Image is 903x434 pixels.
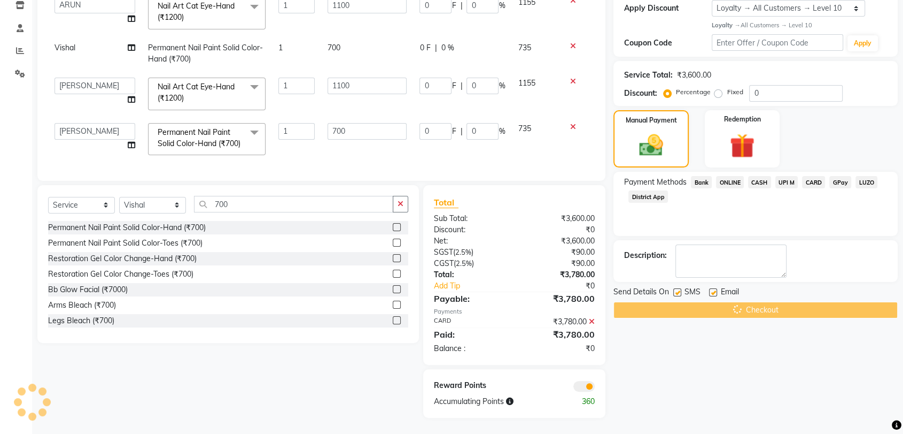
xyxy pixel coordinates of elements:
div: Apply Discount [624,3,712,14]
label: Fixed [727,87,743,97]
div: ₹3,780.00 [515,316,603,328]
span: Permanent Nail Paint Solid Color-Hand (₹700) [158,127,240,148]
a: Add Tip [426,280,529,292]
div: Description: [624,250,667,261]
div: Paid: [426,328,515,341]
span: Bank [691,176,712,188]
span: Send Details On [613,286,669,300]
label: Redemption [723,115,760,124]
span: CASH [748,176,771,188]
div: Discount: [426,224,515,235]
span: Nail Art Cat Eye-Hand (₹1200) [158,82,235,103]
div: Accumulating Points [426,396,559,407]
img: _cash.svg [632,132,670,159]
span: CARD [802,176,825,188]
span: District App [628,191,668,203]
span: 0 F [419,42,430,54]
span: Permanent Nail Paint Solid Color-Hand (₹700) [148,43,263,64]
strong: Loyalty → [712,21,740,29]
span: Payment Methods [624,177,687,188]
div: Legs Bleach (₹700) [48,315,114,326]
span: F [451,126,456,137]
div: CARD [426,316,515,328]
span: | [460,80,462,92]
div: ( ) [426,247,515,258]
span: CGST [434,258,454,268]
div: Net: [426,235,515,247]
div: Balance : [426,343,515,354]
button: Apply [847,35,878,51]
span: F [451,80,456,92]
span: 735 [518,43,531,52]
div: Reward Points [426,380,515,392]
div: Total: [426,269,515,280]
span: 735 [518,124,531,133]
div: Permanent Nail Paint Solid Color-Toes (₹700) [48,238,203,249]
span: Nail Art Cat Eye-Hand (₹1200) [158,1,235,22]
div: Bb Glow Facial (₹7000) [48,284,128,295]
input: Search or Scan [194,196,393,212]
span: LUZO [855,176,877,188]
span: 2.5% [455,248,471,256]
span: 1155 [518,78,535,88]
label: Manual Payment [626,116,677,125]
div: ₹3,600.00 [515,235,603,247]
span: GPay [829,176,851,188]
span: 1 [278,43,283,52]
div: Coupon Code [624,37,712,49]
div: Permanent Nail Paint Solid Color-Hand (₹700) [48,222,206,233]
div: Discount: [624,88,657,99]
div: Payable: [426,292,515,305]
div: ₹3,780.00 [515,269,603,280]
img: _gift.svg [722,131,762,162]
span: 0 % [441,42,454,54]
div: ( ) [426,258,515,269]
div: Restoration Gel Color Change-Hand (₹700) [48,253,197,264]
span: ONLINE [716,176,744,188]
span: SGST [434,247,453,257]
a: x [240,139,245,148]
span: | [460,126,462,137]
span: 700 [328,43,340,52]
span: % [499,126,505,137]
span: Total [434,197,458,208]
div: ₹0 [529,280,603,292]
div: Payments [434,307,595,316]
span: Vishal [55,43,75,52]
div: Sub Total: [426,213,515,224]
span: % [499,80,505,92]
div: All Customers → Level 10 [712,21,887,30]
div: ₹3,600.00 [677,70,711,81]
a: x [184,93,189,103]
div: ₹3,780.00 [515,328,603,341]
div: Arms Bleach (₹700) [48,300,116,311]
div: ₹0 [515,343,603,354]
span: Email [720,286,738,300]
div: ₹3,780.00 [515,292,603,305]
div: Restoration Gel Color Change-Toes (₹700) [48,269,193,280]
div: ₹0 [515,224,603,235]
label: Percentage [676,87,710,97]
div: Service Total: [624,70,673,81]
span: 2.5% [456,259,472,268]
span: | [434,42,437,54]
input: Enter Offer / Coupon Code [712,34,843,51]
span: SMS [684,286,700,300]
a: x [184,12,189,22]
div: ₹90.00 [515,258,603,269]
span: UPI M [775,176,798,188]
div: 360 [558,396,603,407]
div: ₹3,600.00 [515,213,603,224]
div: ₹90.00 [515,247,603,258]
